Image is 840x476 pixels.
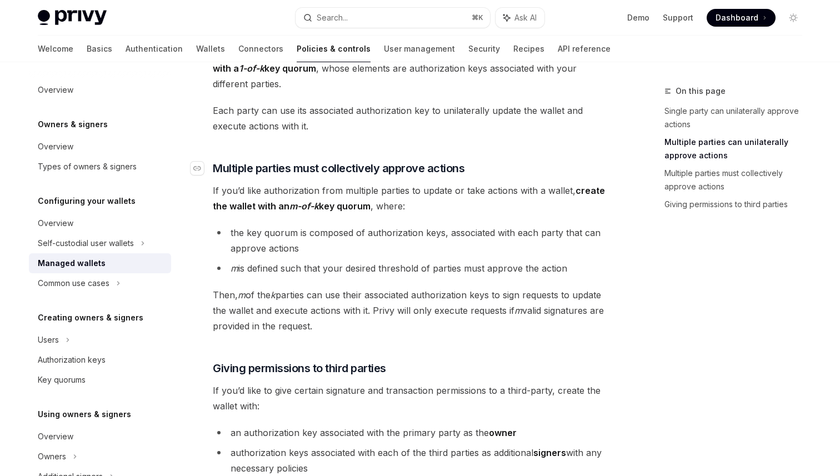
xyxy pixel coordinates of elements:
a: Single party can unilaterally approve actions [664,102,811,133]
em: m-of-k [289,201,319,212]
span: Each party can use its associated authorization key to unilaterally update the wallet and execute... [213,103,613,134]
div: Overview [38,430,73,443]
button: Search...⌘K [296,8,490,28]
span: If you’d like authorization from multiple parties to update or take actions with a wallet, , where: [213,183,613,214]
a: Wallets [196,36,225,62]
a: Policies & controls [297,36,371,62]
h5: Using owners & signers [38,408,131,421]
span: On this page [676,84,726,98]
em: m [231,263,238,274]
em: 1-of-k [239,63,264,74]
a: Multiple parties must collectively approve actions [664,164,811,196]
button: Ask AI [496,8,544,28]
span: Giving permissions to third parties [213,360,386,376]
div: Overview [38,217,73,230]
div: Overview [38,83,73,97]
div: Search... [317,11,348,24]
a: Support [663,12,693,23]
button: Toggle dark mode [784,9,802,27]
em: m [238,289,246,300]
a: Recipes [513,36,544,62]
a: Key quorums [29,370,171,390]
li: an authorization key associated with the primary party as the [213,425,613,440]
li: authorization keys associated with each of the third parties as additional with any necessary pol... [213,445,613,476]
div: Managed wallets [38,257,106,270]
span: Then, of the parties can use their associated authorization keys to sign requests to update the w... [213,287,613,334]
div: Key quorums [38,373,86,387]
em: m [514,305,522,316]
a: Navigate to header [191,161,213,176]
a: Welcome [38,36,73,62]
a: User management [384,36,455,62]
div: Authorization keys [38,353,106,367]
h5: Owners & signers [38,118,108,131]
div: Owners [38,450,66,463]
img: light logo [38,10,107,26]
a: Overview [29,80,171,100]
div: Overview [38,140,73,153]
span: If you’d like to give certain signature and transaction permissions to a third-party, create the ... [213,383,613,414]
a: Demo [627,12,649,23]
div: Self-custodial user wallets [38,237,134,250]
div: Users [38,333,59,347]
div: Common use cases [38,277,109,290]
li: the key quorum is composed of authorization keys, associated with each party that can approve act... [213,225,613,256]
span: Multiple parties must collectively approve actions [213,161,464,176]
strong: owner [489,427,517,438]
a: Overview [29,213,171,233]
a: Giving permissions to third parties [664,196,811,213]
span: Dashboard [716,12,758,23]
li: is defined such that your desired threshold of parties must approve the action [213,260,613,276]
a: Managed wallets [29,253,171,273]
span: ⌘ K [472,13,483,22]
a: Overview [29,137,171,157]
strong: signers [533,447,566,458]
a: Connectors [238,36,283,62]
em: k [271,289,276,300]
a: Security [468,36,500,62]
a: Multiple parties can unilaterally approve actions [664,133,811,164]
h5: Creating owners & signers [38,311,143,324]
a: API reference [558,36,611,62]
a: Authorization keys [29,350,171,370]
div: Types of owners & signers [38,160,137,173]
a: Types of owners & signers [29,157,171,177]
span: Ask AI [514,12,537,23]
a: Overview [29,427,171,447]
a: Dashboard [707,9,776,27]
a: Basics [87,36,112,62]
h5: Configuring your wallets [38,194,136,208]
a: Authentication [126,36,183,62]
